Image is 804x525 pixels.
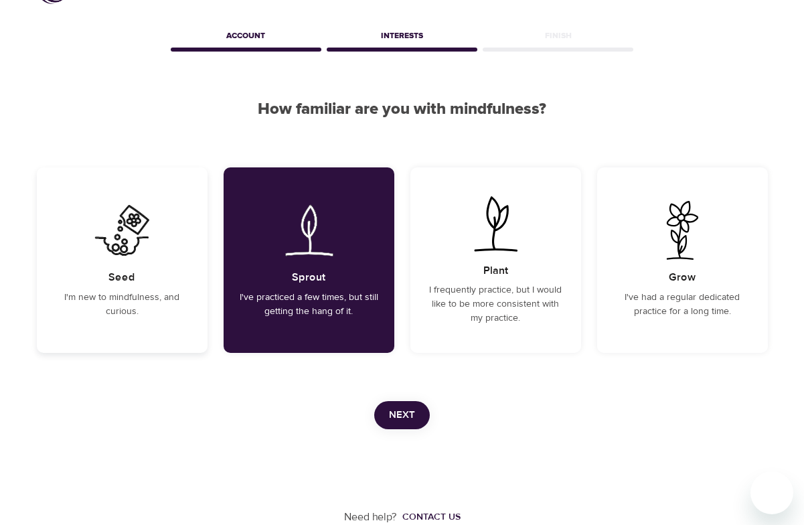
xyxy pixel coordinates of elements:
p: Need help? [344,510,397,525]
button: Next [374,401,430,429]
p: I'm new to mindfulness, and curious. [53,291,191,319]
img: I'm new to mindfulness, and curious. [88,201,156,260]
div: I frequently practice, but I would like to be more consistent with my practice.PlantI frequently ... [410,167,581,353]
iframe: Button to launch messaging window [750,471,793,514]
img: I frequently practice, but I would like to be more consistent with my practice. [462,194,530,253]
div: Contact us [402,510,461,524]
h5: Plant [483,264,508,278]
h2: How familiar are you with mindfulness? [37,100,768,119]
h5: Grow [669,271,696,285]
div: I've practiced a few times, but still getting the hang of it.SproutI've practiced a few times, bu... [224,167,394,353]
p: I frequently practice, but I would like to be more consistent with my practice. [426,283,565,325]
p: I've practiced a few times, but still getting the hang of it. [240,291,378,319]
p: I've had a regular dedicated practice for a long time. [613,291,752,319]
div: I'm new to mindfulness, and curious.SeedI'm new to mindfulness, and curious. [37,167,208,353]
h5: Seed [108,271,135,285]
img: I've had a regular dedicated practice for a long time. [649,201,716,260]
h5: Sprout [292,271,325,285]
a: Contact us [397,510,461,524]
img: I've practiced a few times, but still getting the hang of it. [275,201,343,260]
div: I've had a regular dedicated practice for a long time.GrowI've had a regular dedicated practice f... [597,167,768,353]
span: Next [389,406,415,424]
